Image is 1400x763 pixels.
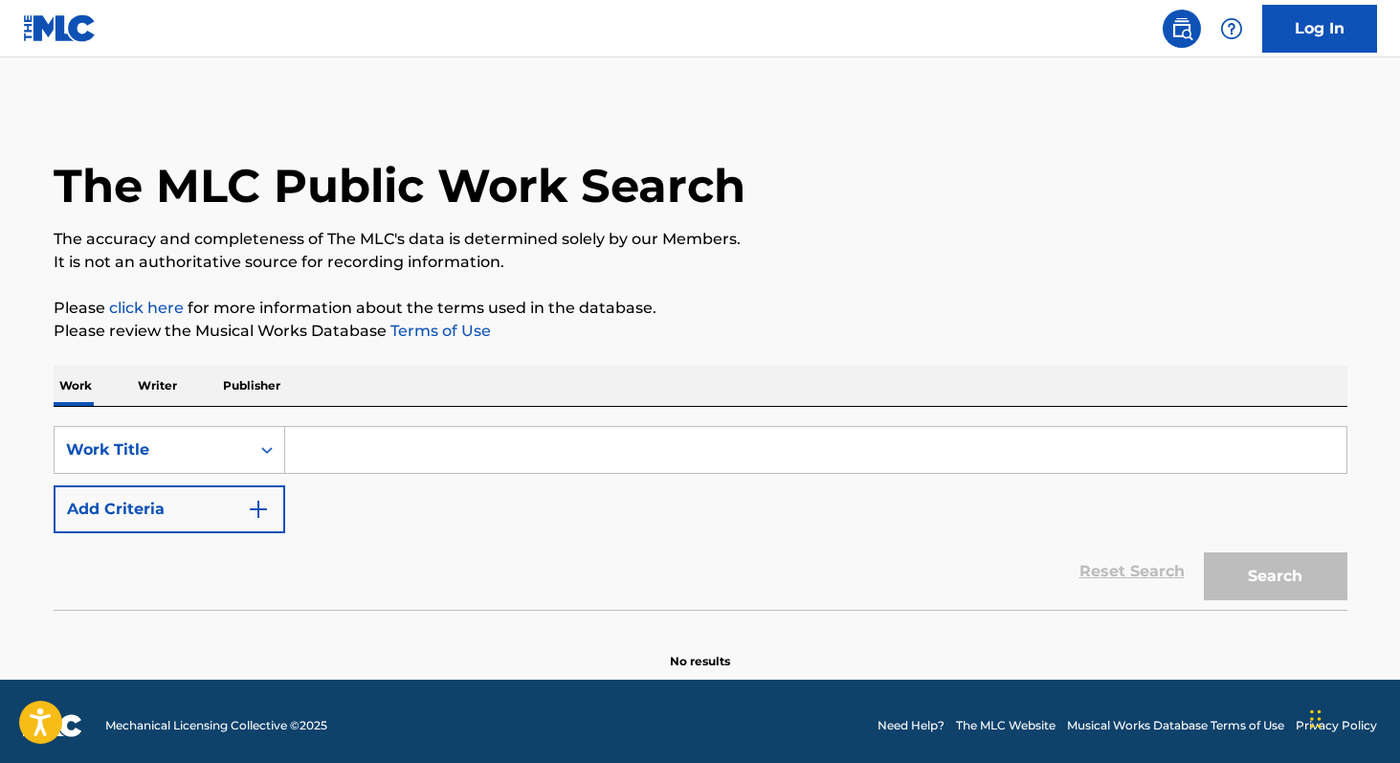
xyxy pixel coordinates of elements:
a: Musical Works Database Terms of Use [1067,717,1284,734]
a: Public Search [1163,10,1201,48]
button: Add Criteria [54,485,285,533]
iframe: Chat Widget [1304,671,1400,763]
p: It is not an authoritative source for recording information. [54,251,1347,274]
p: Please for more information about the terms used in the database. [54,297,1347,320]
span: Mechanical Licensing Collective © 2025 [105,717,327,734]
div: Widget de chat [1304,671,1400,763]
p: No results [670,630,730,670]
img: help [1220,17,1243,40]
p: Writer [132,366,183,406]
a: Privacy Policy [1296,717,1377,734]
form: Search Form [54,426,1347,610]
h1: The MLC Public Work Search [54,157,745,214]
p: The accuracy and completeness of The MLC's data is determined solely by our Members. [54,228,1347,251]
a: Terms of Use [387,322,491,340]
a: Need Help? [878,717,944,734]
a: Log In [1262,5,1377,53]
div: Arrastar [1310,690,1322,748]
a: The MLC Website [956,717,1056,734]
img: MLC Logo [23,14,97,42]
img: 9d2ae6d4665cec9f34b9.svg [247,498,270,521]
a: click here [109,299,184,317]
p: Please review the Musical Works Database [54,320,1347,343]
p: Work [54,366,98,406]
img: search [1170,17,1193,40]
p: Publisher [217,366,286,406]
div: Help [1212,10,1251,48]
div: Work Title [66,438,238,461]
